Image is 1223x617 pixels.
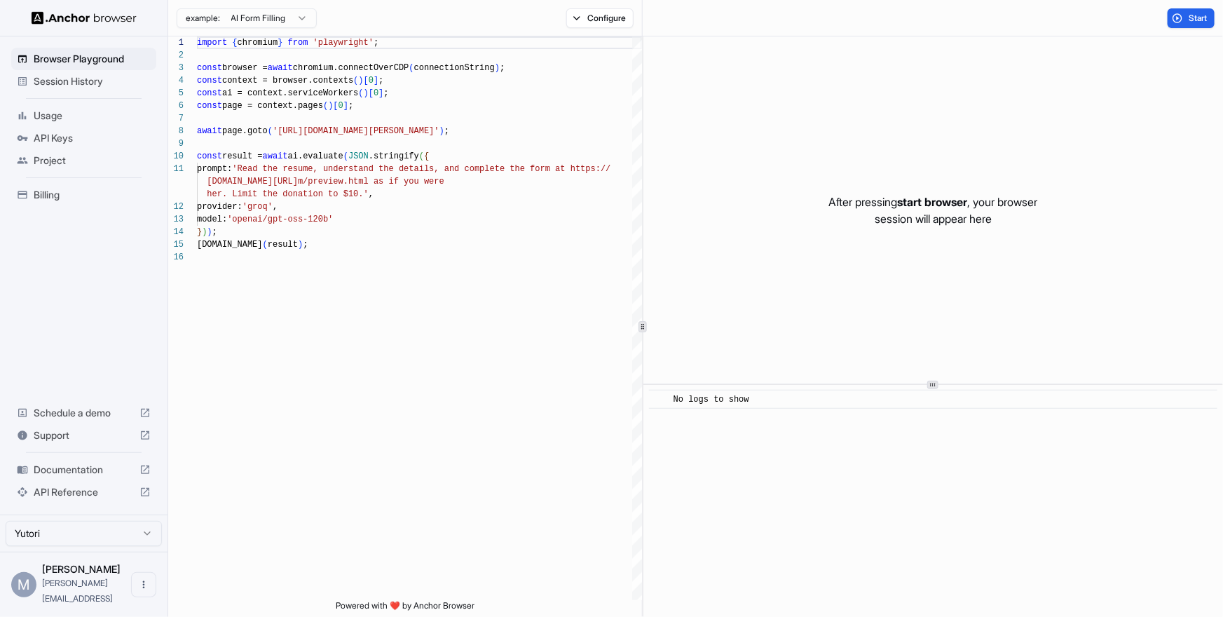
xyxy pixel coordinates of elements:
span: ( [419,151,424,161]
span: Session History [34,74,151,88]
button: Start [1168,8,1215,28]
span: prompt: [197,164,232,174]
span: chromium [238,38,278,48]
span: Documentation [34,463,134,477]
span: example: [186,13,220,24]
span: ai.evaluate [288,151,343,161]
div: M [11,572,36,597]
div: 5 [168,87,184,100]
span: , [369,189,374,199]
span: Schedule a demo [34,406,134,420]
span: ) [439,126,444,136]
span: page.goto [222,126,268,136]
span: from [288,38,308,48]
span: ) [358,76,363,86]
span: ; [444,126,449,136]
span: ( [323,101,328,111]
span: ] [378,88,383,98]
span: [DOMAIN_NAME] [197,240,263,250]
span: Powered with ❤️ by Anchor Browser [336,600,474,617]
span: 'Read the resume, understand the details, and comp [232,164,484,174]
div: 2 [168,49,184,62]
div: 12 [168,201,184,213]
div: 1 [168,36,184,49]
span: provider: [197,202,242,212]
span: start browser [897,195,967,209]
div: 4 [168,74,184,87]
span: ; [212,227,217,237]
span: ; [303,240,308,250]
div: 10 [168,150,184,163]
div: 13 [168,213,184,226]
span: , [273,202,278,212]
span: const [197,88,222,98]
span: ( [409,63,414,73]
span: Miki Pokryvailo [42,563,121,575]
span: 'playwright' [313,38,374,48]
span: } [278,38,282,48]
span: ) [202,227,207,237]
span: Project [34,154,151,168]
span: result = [222,151,263,161]
div: Documentation [11,459,156,481]
span: lete the form at https:// [484,164,610,174]
span: ai = context.serviceWorkers [222,88,358,98]
div: 3 [168,62,184,74]
span: import [197,38,227,48]
span: [ [369,88,374,98]
div: Browser Playground [11,48,156,70]
span: [ [364,76,369,86]
button: Open menu [131,572,156,597]
div: API Keys [11,127,156,149]
span: { [424,151,429,161]
div: 7 [168,112,184,125]
span: 0 [339,101,343,111]
img: Anchor Logo [32,11,137,25]
span: ) [328,101,333,111]
span: result [268,240,298,250]
div: 9 [168,137,184,150]
span: ( [343,151,348,161]
div: 8 [168,125,184,137]
div: API Reference [11,481,156,503]
div: 14 [168,226,184,238]
span: API Reference [34,485,134,499]
div: Schedule a demo [11,402,156,424]
div: 11 [168,163,184,175]
span: her. Limit the donation to $10.' [207,189,368,199]
span: 0 [374,88,378,98]
span: } [197,227,202,237]
span: context = browser.contexts [222,76,353,86]
p: After pressing , your browser session will appear here [828,194,1037,227]
span: await [263,151,288,161]
div: 15 [168,238,184,251]
button: Configure [566,8,634,28]
span: [DOMAIN_NAME][URL] [207,177,298,187]
span: ; [500,63,505,73]
span: ( [353,76,358,86]
span: ; [374,38,378,48]
span: ( [268,126,273,136]
span: const [197,101,222,111]
span: .stringify [369,151,419,161]
div: Billing [11,184,156,206]
span: No logs to show [674,395,749,405]
span: Start [1189,13,1208,24]
span: const [197,63,222,73]
span: Support [34,428,134,442]
span: await [268,63,293,73]
span: ; [378,76,383,86]
span: browser = [222,63,268,73]
span: ) [207,227,212,237]
span: ) [298,240,303,250]
span: ] [374,76,378,86]
span: Billing [34,188,151,202]
div: Project [11,149,156,172]
span: '[URL][DOMAIN_NAME][PERSON_NAME]' [273,126,439,136]
span: API Keys [34,131,151,145]
span: ; [383,88,388,98]
span: ) [495,63,500,73]
span: const [197,76,222,86]
span: 'openai/gpt-oss-120b' [227,215,333,224]
span: page = context.pages [222,101,323,111]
